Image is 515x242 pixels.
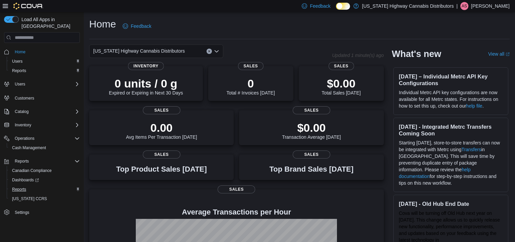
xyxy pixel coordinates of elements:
span: Users [12,80,80,88]
button: Users [12,80,28,88]
p: 0 units / 0 g [109,77,183,90]
h1: Home [89,17,116,31]
button: Open list of options [214,49,219,54]
span: Reports [15,159,29,164]
span: Feedback [131,23,151,29]
span: Operations [12,134,80,142]
h3: Top Product Sales [DATE] [116,165,207,173]
span: Reports [9,185,80,193]
span: Canadian Compliance [9,167,80,175]
button: Users [7,57,82,66]
span: Inventory [12,121,80,129]
button: Inventory [1,120,82,130]
button: Users [1,79,82,89]
a: Dashboards [7,175,82,185]
span: Inventory [128,62,164,70]
span: Customers [12,94,80,102]
button: Customers [1,93,82,103]
button: Reports [7,185,82,194]
p: 0.00 [126,121,197,134]
span: Cash Management [12,145,46,150]
nav: Complex example [4,44,80,235]
img: Cova [13,3,43,9]
h3: [DATE] - Old Hub End Date [399,200,503,207]
span: Sales [143,106,180,114]
p: Starting [DATE], store-to-store transfers can now be integrated with Metrc using in [GEOGRAPHIC_D... [399,139,503,186]
div: Total Sales [DATE] [322,77,360,96]
span: Users [15,81,25,87]
a: Users [9,57,25,65]
p: [US_STATE] Highway Cannabis Distributors [362,2,454,10]
span: Users [9,57,80,65]
input: Dark Mode [336,3,350,10]
span: Sales [293,150,330,159]
span: [US_STATE] Highway Cannabis Distributors [93,47,185,55]
a: View allExternal link [488,51,510,57]
button: Reports [7,66,82,75]
span: Canadian Compliance [12,168,52,173]
span: Sales [143,150,180,159]
p: 0 [226,77,275,90]
button: Reports [1,157,82,166]
h3: Top Brand Sales [DATE] [270,165,354,173]
svg: External link [506,52,510,56]
div: Aman Sandhu [460,2,468,10]
span: Users [12,59,22,64]
span: Washington CCRS [9,195,80,203]
p: $0.00 [282,121,341,134]
span: Home [12,48,80,56]
button: Cash Management [7,143,82,153]
a: Feedback [120,19,154,33]
a: Transfers [461,147,481,152]
a: Settings [12,208,32,217]
a: help documentation [399,167,471,179]
span: Sales [293,106,330,114]
div: Avg Items Per Transaction [DATE] [126,121,197,140]
a: help file [466,103,482,109]
span: Dashboards [12,177,39,183]
span: Inventory [15,122,31,128]
a: Cash Management [9,144,49,152]
div: Expired or Expiring in Next 30 Days [109,77,183,96]
p: $0.00 [322,77,360,90]
button: Canadian Compliance [7,166,82,175]
span: Load All Apps in [GEOGRAPHIC_DATA] [19,16,80,29]
a: Reports [9,185,29,193]
span: Reports [12,68,26,73]
button: Operations [12,134,37,142]
a: Dashboards [9,176,42,184]
span: Operations [15,136,35,141]
p: Individual Metrc API key configurations are now available for all Metrc states. For instructions ... [399,89,503,109]
a: [US_STATE] CCRS [9,195,50,203]
span: Sales [238,62,264,70]
button: Operations [1,134,82,143]
span: Reports [12,187,26,192]
h2: What's new [392,49,441,59]
p: Updated 1 minute(s) ago [332,53,384,58]
h3: [DATE] – Individual Metrc API Key Configurations [399,73,503,86]
button: Settings [1,207,82,217]
span: Reports [12,157,80,165]
p: [PERSON_NAME] [471,2,510,10]
button: Clear input [207,49,212,54]
a: Customers [12,94,37,102]
span: Reports [9,67,80,75]
a: Canadian Compliance [9,167,54,175]
div: Total # Invoices [DATE] [226,77,275,96]
span: Customers [15,96,34,101]
span: Settings [15,210,29,215]
button: Catalog [12,108,31,116]
button: Reports [12,157,32,165]
h3: [DATE] - Integrated Metrc Transfers Coming Soon [399,123,503,137]
button: Home [1,47,82,57]
span: Cash Management [9,144,80,152]
span: Catalog [15,109,28,114]
span: Sales [328,62,354,70]
button: [US_STATE] CCRS [7,194,82,203]
span: Settings [12,208,80,217]
span: Dashboards [9,176,80,184]
span: Catalog [12,108,80,116]
span: Home [15,49,25,55]
a: Home [12,48,28,56]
